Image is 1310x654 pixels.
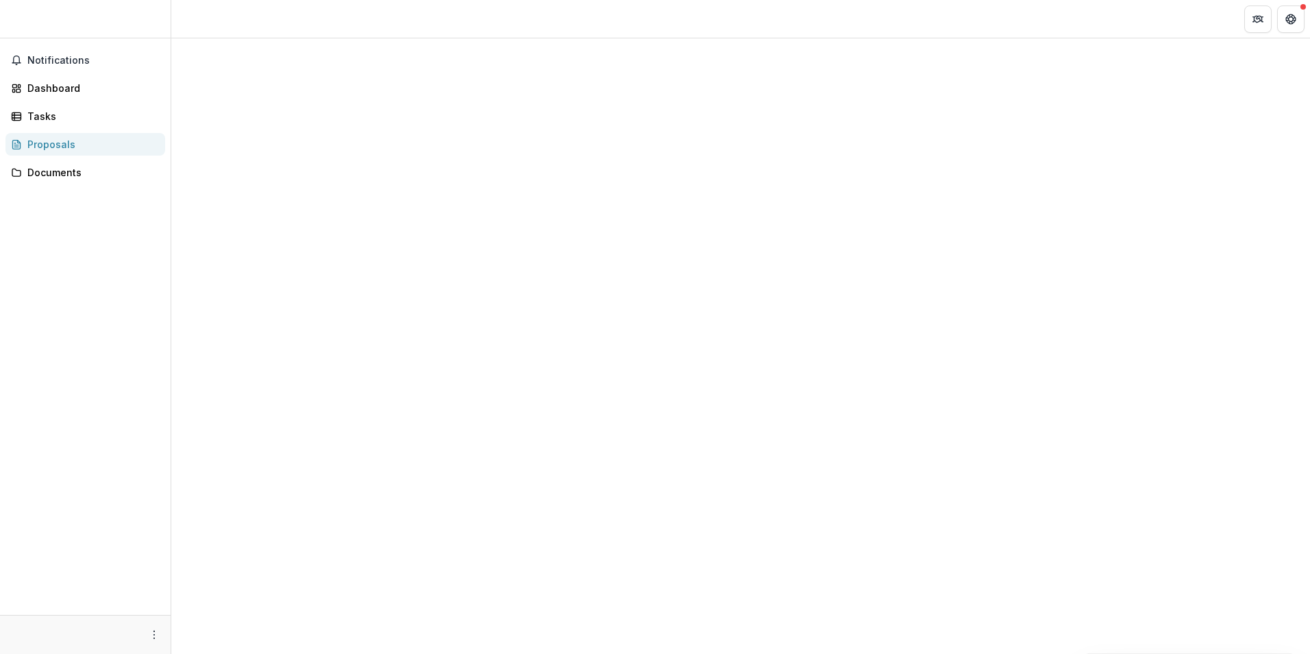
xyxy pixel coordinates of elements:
span: Notifications [27,55,160,66]
button: Partners [1244,5,1272,33]
div: Dashboard [27,81,154,95]
button: Get Help [1277,5,1305,33]
a: Proposals [5,133,165,156]
a: Documents [5,161,165,184]
button: Notifications [5,49,165,71]
a: Dashboard [5,77,165,99]
a: Tasks [5,105,165,128]
div: Tasks [27,109,154,123]
button: More [146,627,162,643]
div: Documents [27,165,154,180]
div: Proposals [27,137,154,152]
